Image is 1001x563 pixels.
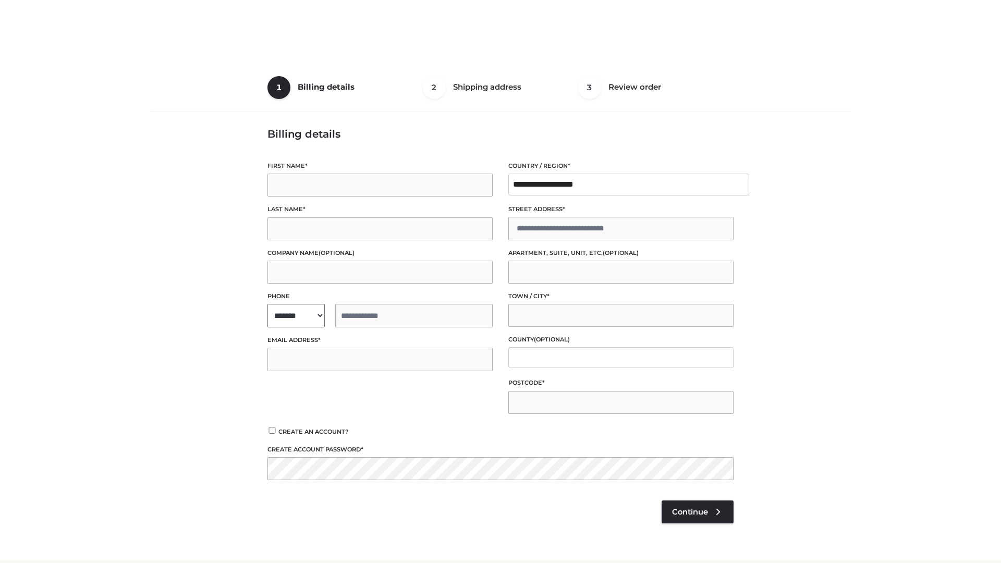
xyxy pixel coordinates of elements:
label: Street address [508,204,734,214]
label: First name [267,161,493,171]
label: Create account password [267,445,734,455]
span: (optional) [534,336,570,343]
label: Phone [267,291,493,301]
span: Continue [672,507,708,517]
label: County [508,335,734,345]
label: Apartment, suite, unit, etc. [508,248,734,258]
a: Continue [662,500,734,523]
span: Review order [608,82,661,92]
span: (optional) [319,249,355,256]
span: Shipping address [453,82,521,92]
span: 3 [578,76,601,99]
label: Country / Region [508,161,734,171]
h3: Billing details [267,128,734,140]
label: Postcode [508,378,734,388]
label: Last name [267,204,493,214]
label: Company name [267,248,493,258]
span: Create an account? [278,428,349,435]
span: 1 [267,76,290,99]
label: Town / City [508,291,734,301]
span: Billing details [298,82,355,92]
label: Email address [267,335,493,345]
span: 2 [423,76,446,99]
input: Create an account? [267,427,277,434]
span: (optional) [603,249,639,256]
